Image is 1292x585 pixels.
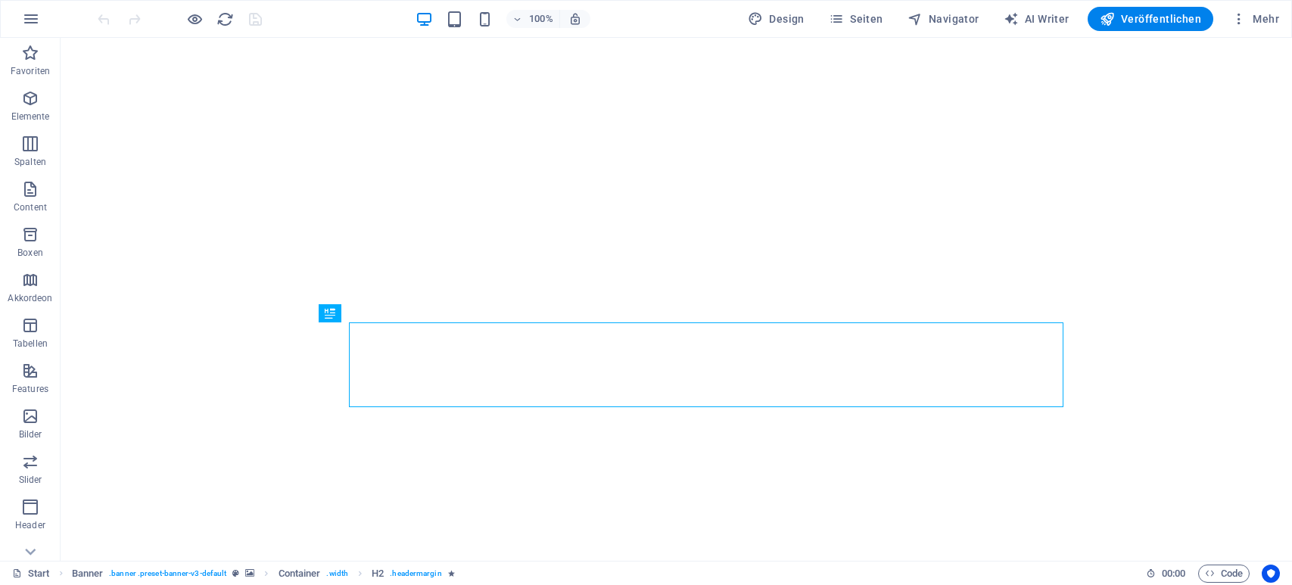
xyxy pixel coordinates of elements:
[19,474,42,486] p: Slider
[1162,565,1185,583] span: 00 00
[1231,11,1279,26] span: Mehr
[529,10,553,28] h6: 100%
[12,565,50,583] a: Klick, um Auswahl aufzuheben. Doppelklick öffnet Seitenverwaltung
[1088,7,1213,31] button: Veröffentlichen
[14,156,46,168] p: Spalten
[14,201,47,213] p: Content
[72,565,455,583] nav: breadcrumb
[109,565,226,583] span: . banner .preset-banner-v3-default
[829,11,883,26] span: Seiten
[742,7,811,31] div: Design (Strg+Alt+Y)
[1146,565,1186,583] h6: Session-Zeit
[15,519,45,531] p: Header
[17,247,43,259] p: Boxen
[998,7,1076,31] button: AI Writer
[216,11,234,28] i: Seite neu laden
[279,565,321,583] span: Klick zum Auswählen. Doppelklick zum Bearbeiten
[1172,568,1175,579] span: :
[11,65,50,77] p: Favoriten
[908,11,979,26] span: Navigator
[823,7,889,31] button: Seiten
[12,383,48,395] p: Features
[748,11,805,26] span: Design
[13,338,48,350] p: Tabellen
[1262,565,1280,583] button: Usercentrics
[1004,11,1069,26] span: AI Writer
[568,12,582,26] i: Bei Größenänderung Zoomstufe automatisch an das gewählte Gerät anpassen.
[72,565,104,583] span: Klick zum Auswählen. Doppelklick zum Bearbeiten
[448,569,455,577] i: Element enthält eine Animation
[1198,565,1250,583] button: Code
[216,10,234,28] button: reload
[11,110,50,123] p: Elemente
[1205,565,1243,583] span: Code
[1100,11,1201,26] span: Veröffentlichen
[1225,7,1285,31] button: Mehr
[506,10,560,28] button: 100%
[245,569,254,577] i: Element verfügt über einen Hintergrund
[901,7,985,31] button: Navigator
[8,292,52,304] p: Akkordeon
[19,428,42,440] p: Bilder
[742,7,811,31] button: Design
[390,565,441,583] span: . headermargin
[372,565,384,583] span: Klick zum Auswählen. Doppelklick zum Bearbeiten
[326,565,348,583] span: . width
[232,569,239,577] i: Dieses Element ist ein anpassbares Preset
[185,10,204,28] button: Klicke hier, um den Vorschau-Modus zu verlassen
